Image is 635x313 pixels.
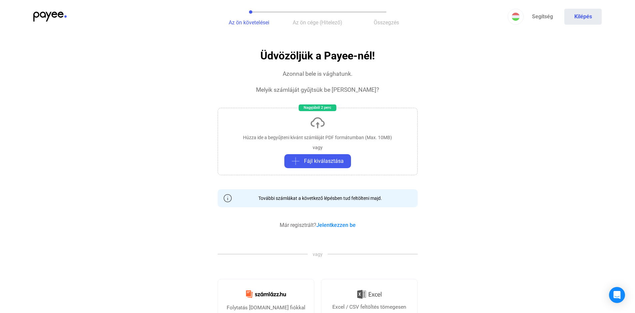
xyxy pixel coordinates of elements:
[229,19,269,26] span: Az ön követelései
[357,287,382,301] img: Excel
[33,12,67,22] img: payee-logo
[227,304,305,312] div: Folytatás [DOMAIN_NAME] fiókkal
[280,221,356,229] div: Már regisztrált?
[374,19,399,26] span: Összegzés
[313,144,323,151] div: vagy
[564,9,602,25] button: Kilépés
[256,86,379,94] div: Melyik számláját gyűjtsük be [PERSON_NAME]?
[224,194,232,202] img: info-grey-outline
[242,286,290,302] img: Számlázz.hu
[293,19,342,26] span: Az ön cége (Hitelező)
[304,157,344,165] span: Fájl kiválasztása
[299,104,336,111] div: Nagyjából 2 perc
[609,287,625,303] div: Open Intercom Messenger
[308,251,328,258] span: vagy
[508,9,524,25] button: HU
[512,13,520,21] img: HU
[332,303,406,311] div: Excel / CSV feltöltés tömegesen
[292,157,300,165] img: plus-grey
[283,70,353,78] div: Azonnal bele is vághatunk.
[243,134,392,141] div: Húzza ide a begyűjteni kívánt számláját PDF formátumban (Max. 10MB)
[310,115,326,131] img: upload-cloud
[524,9,561,25] a: Segítség
[284,154,351,168] button: plus-greyFájl kiválasztása
[316,222,356,228] a: Jelentkezzen be
[253,195,382,202] div: További számlákat a következő lépésben tud feltölteni majd.
[260,50,375,62] h1: Üdvözöljük a Payee-nél!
